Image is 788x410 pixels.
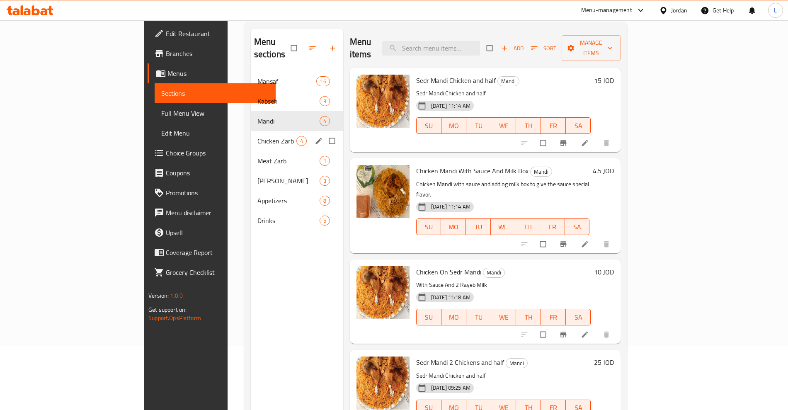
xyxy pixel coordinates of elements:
a: Full Menu View [155,103,276,123]
span: WE [494,221,512,233]
a: Support.OpsPlatform [148,313,201,323]
span: 3 [320,177,330,185]
a: Menu disclaimer [148,203,276,223]
button: WE [491,218,516,235]
span: FR [544,120,563,132]
span: MO [444,221,463,233]
span: Sort items [526,42,562,55]
span: Sedr Mandi Chicken and half [416,74,496,87]
p: Sedr Mandi Chicken and half [416,88,591,99]
span: Menu disclaimer [166,208,269,218]
span: Meat Zarb [257,156,320,166]
div: items [320,156,330,166]
div: Mandi [497,76,519,86]
button: Add section [323,39,343,57]
span: Upsell [166,228,269,238]
div: Mansaf16 [251,71,343,91]
a: Edit Menu [155,123,276,143]
button: SU [416,218,441,235]
a: Edit menu item [581,139,591,147]
button: MO [441,309,466,325]
span: SU [420,221,438,233]
button: TH [515,218,540,235]
span: 3 [320,97,330,105]
div: [PERSON_NAME]3 [251,171,343,191]
span: Select to update [535,327,553,342]
button: WE [491,117,516,134]
button: Branch-specific-item [554,325,574,344]
div: items [320,176,330,186]
span: Kabseh [257,96,320,106]
span: Sort [531,44,556,53]
button: MO [441,218,466,235]
a: Grocery Checklist [148,262,276,282]
a: Choice Groups [148,143,276,163]
button: TU [466,309,491,325]
button: MO [441,117,466,134]
a: Edit menu item [581,330,591,339]
img: Sedr Mandi 2 Chickens and half [356,357,410,410]
div: items [320,96,330,106]
button: TH [516,309,541,325]
a: Coverage Report [148,243,276,262]
h6: 15 JOD [594,75,614,86]
a: Menus [148,63,276,83]
span: FR [543,221,562,233]
button: FR [540,218,565,235]
span: Edit Menu [161,128,269,138]
div: items [296,136,307,146]
span: Select to update [535,236,553,252]
a: Promotions [148,183,276,203]
span: 4 [297,137,306,145]
span: Drinks [257,216,320,226]
span: Get support on: [148,304,187,315]
div: Fukharet Qidra [257,176,320,186]
div: Appetizers [257,196,320,206]
button: SA [566,309,591,325]
img: Chicken Mandi With Sauce And Milk Box [356,165,410,218]
div: Mandi4 [251,111,343,131]
span: MO [445,311,463,323]
button: SU [416,117,441,134]
span: Mandi [498,76,519,86]
span: Mandi [257,116,320,126]
button: delete [597,235,617,253]
button: FR [541,117,566,134]
h6: 10 JOD [594,266,614,278]
nav: Menu sections [251,68,343,234]
span: [DATE] 11:14 AM [428,203,474,211]
span: Chicken On Sedr Mandi [416,266,481,278]
p: With Sauce And 2 Rayeb Milk [416,280,591,290]
button: Manage items [562,35,621,61]
span: MO [445,120,463,132]
button: FR [541,309,566,325]
span: TH [519,221,537,233]
a: Upsell [148,223,276,243]
div: Jordan [671,6,687,15]
div: items [316,76,330,86]
a: Branches [148,44,276,63]
span: Sedr Mandi 2 Chickens and half [416,356,504,369]
span: 16 [317,78,329,85]
span: Grocery Checklist [166,267,269,277]
p: Sedr Mandi Chicken and half [416,371,591,381]
span: SA [569,120,587,132]
img: Chicken On Sedr Mandi [356,266,410,319]
span: Sections [161,88,269,98]
span: SU [420,311,438,323]
button: TH [516,117,541,134]
span: Promotions [166,188,269,198]
button: delete [597,325,617,344]
span: 1 [320,157,330,165]
span: Version: [148,290,169,301]
div: Mandi [506,358,528,368]
img: Sedr Mandi Chicken and half [356,75,410,128]
span: 4 [320,117,330,125]
div: items [320,216,330,226]
button: edit [313,136,326,146]
div: Meat Zarb1 [251,151,343,171]
span: Add item [499,42,526,55]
